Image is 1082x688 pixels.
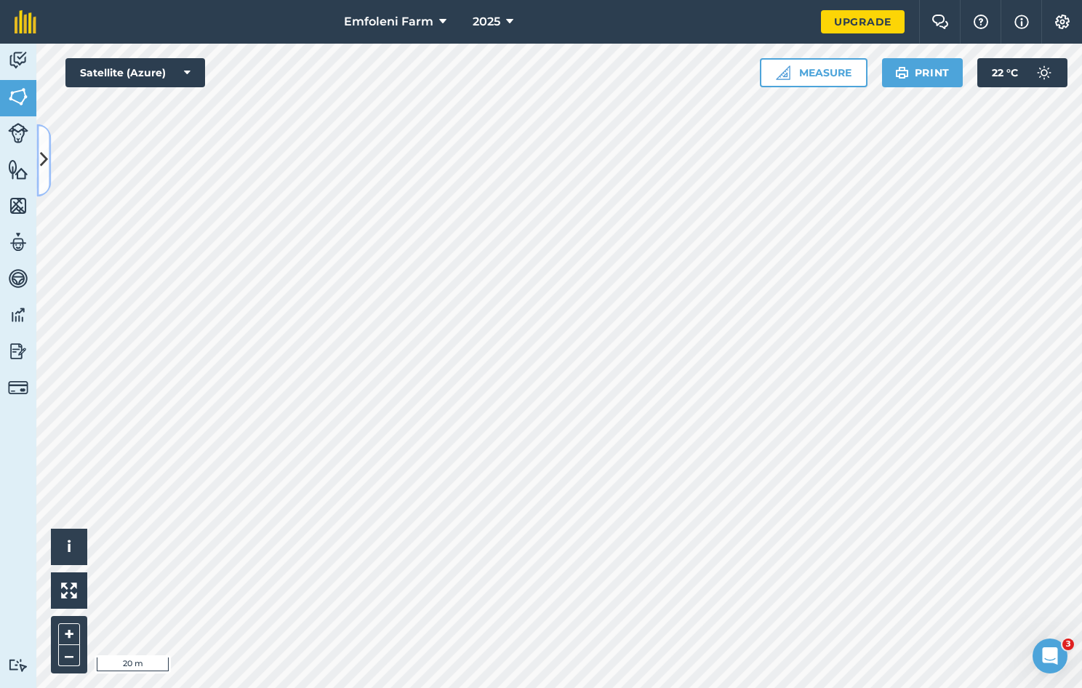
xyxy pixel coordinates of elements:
img: svg+xml;base64,PD94bWwgdmVyc2lvbj0iMS4wIiBlbmNvZGluZz0idXRmLTgiPz4KPCEtLSBHZW5lcmF0b3I6IEFkb2JlIE... [8,231,28,253]
img: fieldmargin Logo [15,10,36,33]
img: A cog icon [1054,15,1071,29]
img: svg+xml;base64,PHN2ZyB4bWxucz0iaHR0cDovL3d3dy53My5vcmcvMjAwMC9zdmciIHdpZHRoPSI1NiIgaGVpZ2h0PSI2MC... [8,195,28,217]
span: i [67,537,71,556]
img: svg+xml;base64,PD94bWwgdmVyc2lvbj0iMS4wIiBlbmNvZGluZz0idXRmLTgiPz4KPCEtLSBHZW5lcmF0b3I6IEFkb2JlIE... [8,304,28,326]
span: 22 ° C [992,58,1018,87]
button: – [58,645,80,666]
button: + [58,623,80,645]
button: Print [882,58,963,87]
img: svg+xml;base64,PD94bWwgdmVyc2lvbj0iMS4wIiBlbmNvZGluZz0idXRmLTgiPz4KPCEtLSBHZW5lcmF0b3I6IEFkb2JlIE... [8,49,28,71]
img: Ruler icon [776,65,790,80]
img: svg+xml;base64,PHN2ZyB4bWxucz0iaHR0cDovL3d3dy53My5vcmcvMjAwMC9zdmciIHdpZHRoPSI1NiIgaGVpZ2h0PSI2MC... [8,159,28,180]
span: 3 [1062,639,1074,650]
img: svg+xml;base64,PHN2ZyB4bWxucz0iaHR0cDovL3d3dy53My5vcmcvMjAwMC9zdmciIHdpZHRoPSI1NiIgaGVpZ2h0PSI2MC... [8,86,28,108]
img: svg+xml;base64,PD94bWwgdmVyc2lvbj0iMS4wIiBlbmNvZGluZz0idXRmLTgiPz4KPCEtLSBHZW5lcmF0b3I6IEFkb2JlIE... [8,658,28,672]
img: svg+xml;base64,PD94bWwgdmVyc2lvbj0iMS4wIiBlbmNvZGluZz0idXRmLTgiPz4KPCEtLSBHZW5lcmF0b3I6IEFkb2JlIE... [8,377,28,398]
button: Measure [760,58,867,87]
button: Satellite (Azure) [65,58,205,87]
iframe: Intercom live chat [1033,639,1067,673]
button: 22 °C [977,58,1067,87]
span: 2025 [473,13,500,31]
img: Two speech bubbles overlapping with the left bubble in the forefront [931,15,949,29]
span: Emfoleni Farm [344,13,433,31]
img: svg+xml;base64,PD94bWwgdmVyc2lvbj0iMS4wIiBlbmNvZGluZz0idXRmLTgiPz4KPCEtLSBHZW5lcmF0b3I6IEFkb2JlIE... [8,123,28,143]
img: svg+xml;base64,PD94bWwgdmVyc2lvbj0iMS4wIiBlbmNvZGluZz0idXRmLTgiPz4KPCEtLSBHZW5lcmF0b3I6IEFkb2JlIE... [8,268,28,289]
button: i [51,529,87,565]
img: svg+xml;base64,PHN2ZyB4bWxucz0iaHR0cDovL3d3dy53My5vcmcvMjAwMC9zdmciIHdpZHRoPSIxNyIgaGVpZ2h0PSIxNy... [1014,13,1029,31]
img: svg+xml;base64,PD94bWwgdmVyc2lvbj0iMS4wIiBlbmNvZGluZz0idXRmLTgiPz4KPCEtLSBHZW5lcmF0b3I6IEFkb2JlIE... [8,340,28,362]
img: svg+xml;base64,PD94bWwgdmVyc2lvbj0iMS4wIiBlbmNvZGluZz0idXRmLTgiPz4KPCEtLSBHZW5lcmF0b3I6IEFkb2JlIE... [1030,58,1059,87]
img: A question mark icon [972,15,990,29]
img: svg+xml;base64,PHN2ZyB4bWxucz0iaHR0cDovL3d3dy53My5vcmcvMjAwMC9zdmciIHdpZHRoPSIxOSIgaGVpZ2h0PSIyNC... [895,64,909,81]
a: Upgrade [821,10,905,33]
img: Four arrows, one pointing top left, one top right, one bottom right and the last bottom left [61,583,77,599]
